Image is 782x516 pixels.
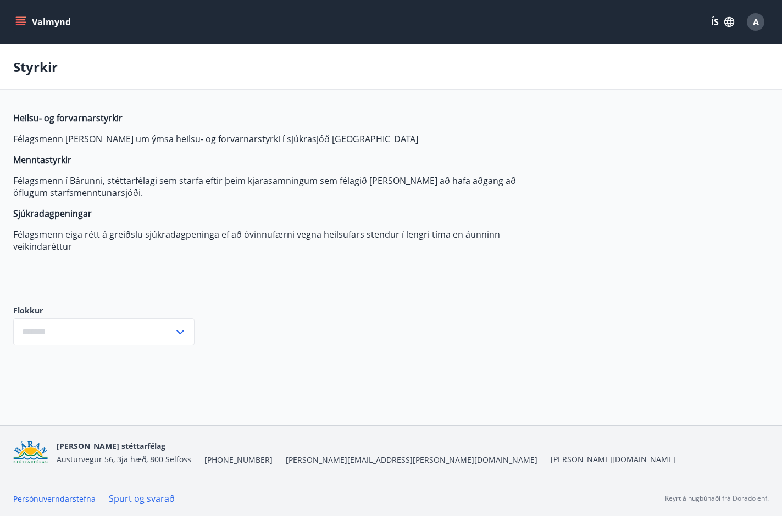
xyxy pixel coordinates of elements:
img: Bz2lGXKH3FXEIQKvoQ8VL0Fr0uCiWgfgA3I6fSs8.png [13,441,48,464]
a: Spurt og svarað [109,492,175,504]
span: [PERSON_NAME] stéttarfélag [57,441,165,451]
button: menu [13,12,75,32]
strong: Heilsu- og forvarnarstyrkir [13,112,123,124]
a: Persónuverndarstefna [13,493,96,504]
strong: Sjúkradagpeningar [13,207,92,220]
a: [PERSON_NAME][DOMAIN_NAME] [551,454,675,464]
button: ÍS [705,12,740,32]
span: [PERSON_NAME][EMAIL_ADDRESS][PERSON_NAME][DOMAIN_NAME] [286,455,537,465]
label: Flokkur [13,305,195,316]
span: [PHONE_NUMBER] [204,455,273,465]
p: Félagsmenn eiga rétt á greiðslu sjúkradagpeninga ef að óvinnufærni vegna heilsufars stendur í len... [13,228,532,253]
span: Austurvegur 56, 3ja hæð, 800 Selfoss [57,454,191,464]
p: Félagsmenn í Bárunni, stéttarfélagi sem starfa eftir þeim kjarasamningum sem félagið [PERSON_NAME... [13,175,532,199]
p: Keyrt á hugbúnaði frá Dorado ehf. [665,493,769,503]
p: Félagsmenn [PERSON_NAME] um ýmsa heilsu- og forvarnarstyrki í sjúkrasjóð [GEOGRAPHIC_DATA] [13,133,532,145]
strong: Menntastyrkir [13,154,71,166]
button: A [742,9,769,35]
p: Styrkir [13,58,58,76]
span: A [753,16,759,28]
